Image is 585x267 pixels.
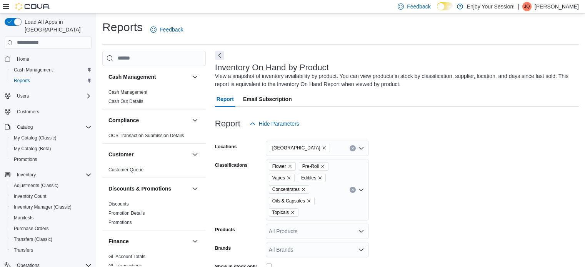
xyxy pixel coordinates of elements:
[11,65,92,75] span: Cash Management
[2,169,95,180] button: Inventory
[215,227,235,233] label: Products
[299,162,328,171] span: Pre-Roll
[8,65,95,75] button: Cash Management
[358,247,364,253] button: Open list of options
[190,72,200,81] button: Cash Management
[102,131,206,143] div: Compliance
[215,63,329,72] h3: Inventory On Hand by Product
[269,197,315,205] span: Oils & Capsules
[215,51,224,60] button: Next
[14,204,72,210] span: Inventory Manager (Classic)
[108,151,133,158] h3: Customer
[190,184,200,193] button: Discounts & Promotions
[11,202,75,212] a: Inventory Manager (Classic)
[272,144,320,152] span: [GEOGRAPHIC_DATA]
[14,54,92,64] span: Home
[14,91,92,101] span: Users
[11,144,54,153] a: My Catalog (Beta)
[11,224,92,233] span: Purchase Orders
[11,202,92,212] span: Inventory Manager (Classic)
[108,220,132,225] a: Promotions
[407,3,430,10] span: Feedback
[14,215,33,221] span: Manifests
[8,234,95,245] button: Transfers (Classic)
[535,2,579,11] p: [PERSON_NAME]
[518,2,519,11] p: |
[108,133,184,138] a: OCS Transaction Submission Details
[269,144,330,152] span: London North
[307,199,311,203] button: Remove Oils & Capsules from selection in this group
[320,164,325,169] button: Remove Pre-Roll from selection in this group
[524,2,530,11] span: JQ
[215,72,575,88] div: View a snapshot of inventory availability by product. You can view products in stock by classific...
[14,67,53,73] span: Cash Management
[11,235,55,244] a: Transfers (Classic)
[14,55,32,64] a: Home
[11,144,92,153] span: My Catalog (Beta)
[2,53,95,65] button: Home
[2,106,95,117] button: Customers
[102,20,143,35] h1: Reports
[215,162,248,168] label: Classifications
[350,187,356,193] button: Clear input
[8,75,95,86] button: Reports
[358,228,364,234] button: Open list of options
[243,91,292,107] span: Email Subscription
[190,237,200,246] button: Finance
[108,73,189,81] button: Cash Management
[11,65,56,75] a: Cash Management
[318,176,322,180] button: Remove Edibles from selection in this group
[14,170,92,179] span: Inventory
[190,116,200,125] button: Compliance
[11,155,92,164] span: Promotions
[147,22,186,37] a: Feedback
[108,237,189,245] button: Finance
[14,107,92,116] span: Customers
[298,174,326,182] span: Edibles
[17,172,36,178] span: Inventory
[272,186,300,193] span: Concentrates
[11,213,37,222] a: Manifests
[108,73,156,81] h3: Cash Management
[272,197,305,205] span: Oils & Capsules
[215,245,231,251] label: Brands
[11,192,50,201] a: Inventory Count
[14,226,49,232] span: Purchase Orders
[108,151,189,158] button: Customer
[160,26,183,33] span: Feedback
[11,133,92,143] span: My Catalog (Classic)
[11,181,92,190] span: Adjustments (Classic)
[108,98,143,104] span: Cash Out Details
[215,119,240,128] h3: Report
[102,165,206,177] div: Customer
[14,236,52,242] span: Transfers (Classic)
[14,182,58,189] span: Adjustments (Classic)
[108,116,189,124] button: Compliance
[108,89,147,95] span: Cash Management
[2,122,95,133] button: Catalog
[269,162,296,171] span: Flower
[11,224,52,233] a: Purchase Orders
[8,154,95,165] button: Promotions
[11,76,92,85] span: Reports
[15,3,50,10] img: Cova
[108,254,145,259] a: GL Account Totals
[11,76,33,85] a: Reports
[102,88,206,109] div: Cash Management
[108,167,143,173] span: Customer Queue
[14,78,30,84] span: Reports
[108,185,171,192] h3: Discounts & Promotions
[11,245,36,255] a: Transfers
[8,245,95,255] button: Transfers
[272,163,286,170] span: Flower
[8,202,95,212] button: Inventory Manager (Classic)
[269,208,298,217] span: Topicals
[14,107,42,116] a: Customers
[8,191,95,202] button: Inventory Count
[14,123,36,132] button: Catalog
[108,201,129,207] span: Discounts
[358,145,364,151] button: Open list of options
[215,144,237,150] label: Locations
